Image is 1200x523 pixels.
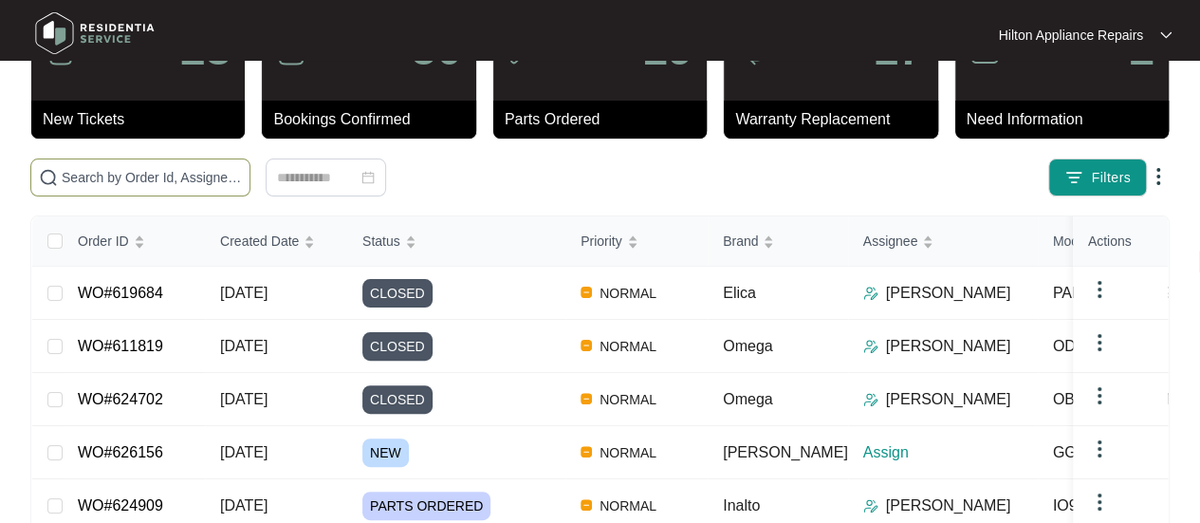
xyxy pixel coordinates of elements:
[581,499,592,511] img: Vercel Logo
[863,231,918,252] span: Assignee
[863,441,1038,464] p: Assign
[362,279,433,308] span: CLOSED
[362,231,400,252] span: Status
[1048,159,1147,196] button: filter iconFilters
[581,287,592,298] img: Vercel Logo
[43,108,245,131] p: New Tickets
[723,444,848,460] span: [PERSON_NAME]
[967,108,1169,131] p: Need Information
[642,27,692,72] p: 19
[581,393,592,404] img: Vercel Logo
[886,495,1011,517] p: [PERSON_NAME]
[1088,278,1111,301] img: dropdown arrow
[998,26,1143,45] p: Hilton Appliance Repairs
[362,492,490,520] span: PARTS ORDERED
[220,444,268,460] span: [DATE]
[1088,438,1111,460] img: dropdown arrow
[1073,216,1168,267] th: Actions
[723,285,756,301] span: Elica
[180,27,231,72] p: 28
[362,439,409,467] span: NEW
[592,282,664,305] span: NORMAL
[1088,331,1111,354] img: dropdown arrow
[78,444,163,460] a: WO#626156
[848,216,1038,267] th: Assignee
[723,338,772,354] span: Omega
[78,285,163,301] a: WO#619684
[592,495,664,517] span: NORMAL
[220,231,299,252] span: Created Date
[581,340,592,351] img: Vercel Logo
[1088,384,1111,407] img: dropdown arrow
[708,216,848,267] th: Brand
[362,332,433,361] span: CLOSED
[735,108,937,131] p: Warranty Replacement
[39,168,58,187] img: search-icon
[873,27,923,72] p: 17
[592,388,664,411] span: NORMAL
[886,335,1011,358] p: [PERSON_NAME]
[78,231,129,252] span: Order ID
[273,108,475,131] p: Bookings Confirmed
[581,231,622,252] span: Priority
[723,497,760,514] span: Inalto
[28,5,161,62] img: residentia service logo
[347,216,565,267] th: Status
[1064,168,1083,187] img: filter icon
[592,441,664,464] span: NORMAL
[863,339,878,354] img: Assigner Icon
[62,167,242,188] input: Search by Order Id, Assignee Name, Customer Name, Brand and Model
[362,385,433,414] span: CLOSED
[505,108,707,131] p: Parts Ordered
[581,446,592,458] img: Vercel Logo
[1088,491,1111,514] img: dropdown arrow
[78,497,163,514] a: WO#624909
[220,285,268,301] span: [DATE]
[220,338,268,354] span: [DATE]
[723,391,772,407] span: Omega
[1053,231,1089,252] span: Model
[723,231,758,252] span: Brand
[592,335,664,358] span: NORMAL
[220,391,268,407] span: [DATE]
[886,282,1011,305] p: [PERSON_NAME]
[411,27,461,72] p: 50
[1091,168,1131,188] span: Filters
[1147,165,1170,188] img: dropdown arrow
[205,216,347,267] th: Created Date
[220,497,268,514] span: [DATE]
[78,338,163,354] a: WO#611819
[863,286,878,301] img: Assigner Icon
[1160,30,1172,40] img: dropdown arrow
[863,498,878,514] img: Assigner Icon
[78,391,163,407] a: WO#624702
[863,392,878,407] img: Assigner Icon
[1129,27,1154,72] p: 2
[886,388,1011,411] p: [PERSON_NAME]
[63,216,205,267] th: Order ID
[565,216,708,267] th: Priority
